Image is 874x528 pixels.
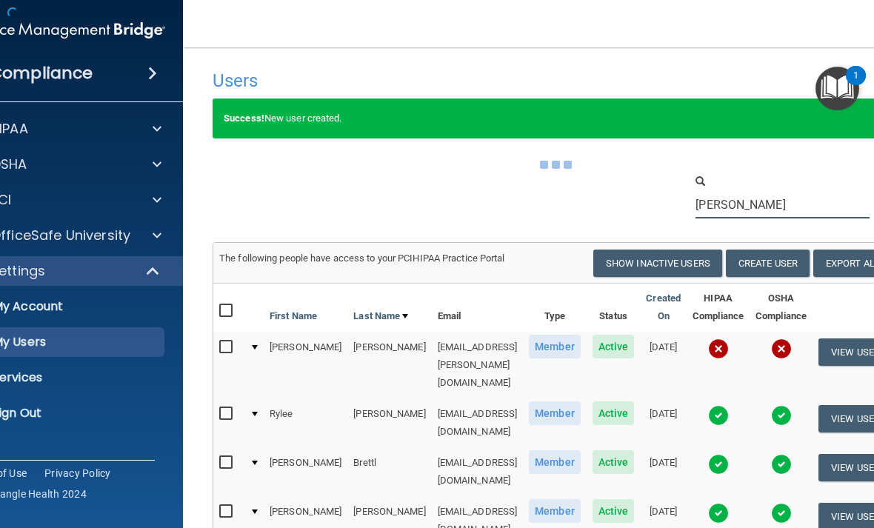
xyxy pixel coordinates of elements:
img: ajax-loader.4d491dd7.gif [540,161,572,169]
td: Rylee [264,398,347,447]
span: Member [529,335,581,358]
td: [EMAIL_ADDRESS][DOMAIN_NAME] [432,398,524,447]
a: Last Name [353,307,408,325]
span: Member [529,450,581,474]
span: Active [593,450,635,474]
a: Privacy Policy [44,466,111,481]
div: 1 [853,76,858,95]
td: [DATE] [640,332,687,398]
input: Search [695,191,870,218]
button: Create User [726,250,810,277]
strong: Success! [224,113,264,124]
th: Status [587,284,641,332]
button: Show Inactive Users [593,250,722,277]
span: Active [593,335,635,358]
td: [DATE] [640,398,687,447]
td: [PERSON_NAME] [264,332,347,398]
a: First Name [270,307,317,325]
th: HIPAA Compliance [687,284,750,332]
span: Member [529,401,581,425]
span: Active [593,499,635,523]
img: tick.e7d51cea.svg [771,503,792,524]
td: [PERSON_NAME] [264,447,347,496]
td: [PERSON_NAME] [347,398,431,447]
img: tick.e7d51cea.svg [708,405,729,426]
th: Type [523,284,587,332]
h4: Users [213,71,604,90]
td: [EMAIL_ADDRESS][DOMAIN_NAME] [432,447,524,496]
img: tick.e7d51cea.svg [708,503,729,524]
span: The following people have access to your PCIHIPAA Practice Portal [219,253,505,264]
span: Member [529,499,581,523]
td: [EMAIL_ADDRESS][PERSON_NAME][DOMAIN_NAME] [432,332,524,398]
iframe: Drift Widget Chat Controller [618,443,856,502]
span: Active [593,401,635,425]
img: tick.e7d51cea.svg [771,405,792,426]
button: Open Resource Center, 1 new notification [815,67,859,110]
td: Brettl [347,447,431,496]
a: Created On [646,290,681,325]
img: cross.ca9f0e7f.svg [708,338,729,359]
td: [PERSON_NAME] [347,332,431,398]
th: OSHA Compliance [750,284,813,332]
th: Email [432,284,524,332]
img: cross.ca9f0e7f.svg [771,338,792,359]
